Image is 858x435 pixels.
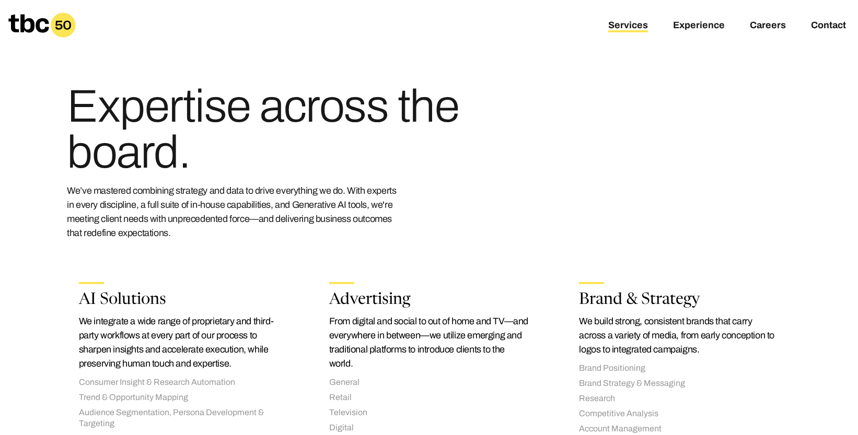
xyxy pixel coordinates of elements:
li: Brand Strategy & Messaging [579,378,779,389]
a: Careers [750,20,786,32]
li: Brand Positioning [579,363,779,374]
p: We build strong, consistent brands that carry across a variety of media, from early conception to... [579,314,779,357]
li: Trend & Opportunity Mapping [79,392,279,403]
li: Digital [329,422,529,433]
li: Research [579,393,779,404]
li: General [329,377,529,388]
h2: Advertising [329,292,529,308]
h1: Expertise across the board. [67,84,468,175]
li: Audience Segmentation, Persona Development & Targeting [79,407,279,429]
a: Homepage [8,13,76,38]
li: Retail [329,392,529,403]
p: We integrate a wide range of proprietary and third-party workflows at every part of our process t... [79,314,279,371]
a: Contact [811,20,846,32]
li: Television [329,407,529,418]
p: From digital and social to out of home and TV—and everywhere in between—we utilize emerging and t... [329,314,529,371]
p: We’ve mastered combining strategy and data to drive everything we do. With experts in every disci... [67,184,401,240]
h2: AI Solutions [79,292,279,308]
li: Account Management [579,424,779,434]
a: Experience [673,20,725,32]
li: Consumer Insight & Research Automation [79,377,279,388]
li: Competitive Analysis [579,408,779,419]
a: Services [608,20,648,32]
h2: Brand & Strategy [579,292,779,308]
